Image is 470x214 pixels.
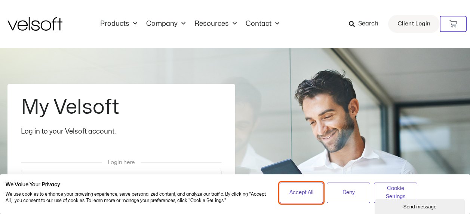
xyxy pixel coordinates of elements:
[96,20,142,28] a: ProductsMenu Toggle
[280,183,323,203] button: Accept all cookies
[358,19,378,29] span: Search
[96,20,284,28] nav: Menu
[108,160,135,165] span: Login here
[374,183,417,203] button: Adjust cookie preferences
[327,183,370,203] button: Deny all cookies
[142,20,190,28] a: CompanyMenu Toggle
[397,19,430,29] span: Client Login
[342,189,355,197] span: Deny
[190,20,241,28] a: ResourcesMenu Toggle
[6,181,268,188] h2: We Value Your Privacy
[289,189,313,197] span: Accept All
[379,184,412,201] span: Cookie Settings
[21,126,222,137] div: Log in to your Velsoft account.
[375,198,466,214] iframe: chat widget
[349,18,384,30] a: Search
[7,17,62,31] img: Velsoft Training Materials
[241,20,284,28] a: ContactMenu Toggle
[6,191,268,204] p: We use cookies to enhance your browsing experience, serve personalized content, and analyze our t...
[21,97,222,117] h2: My Velsoft
[388,15,440,33] a: Client Login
